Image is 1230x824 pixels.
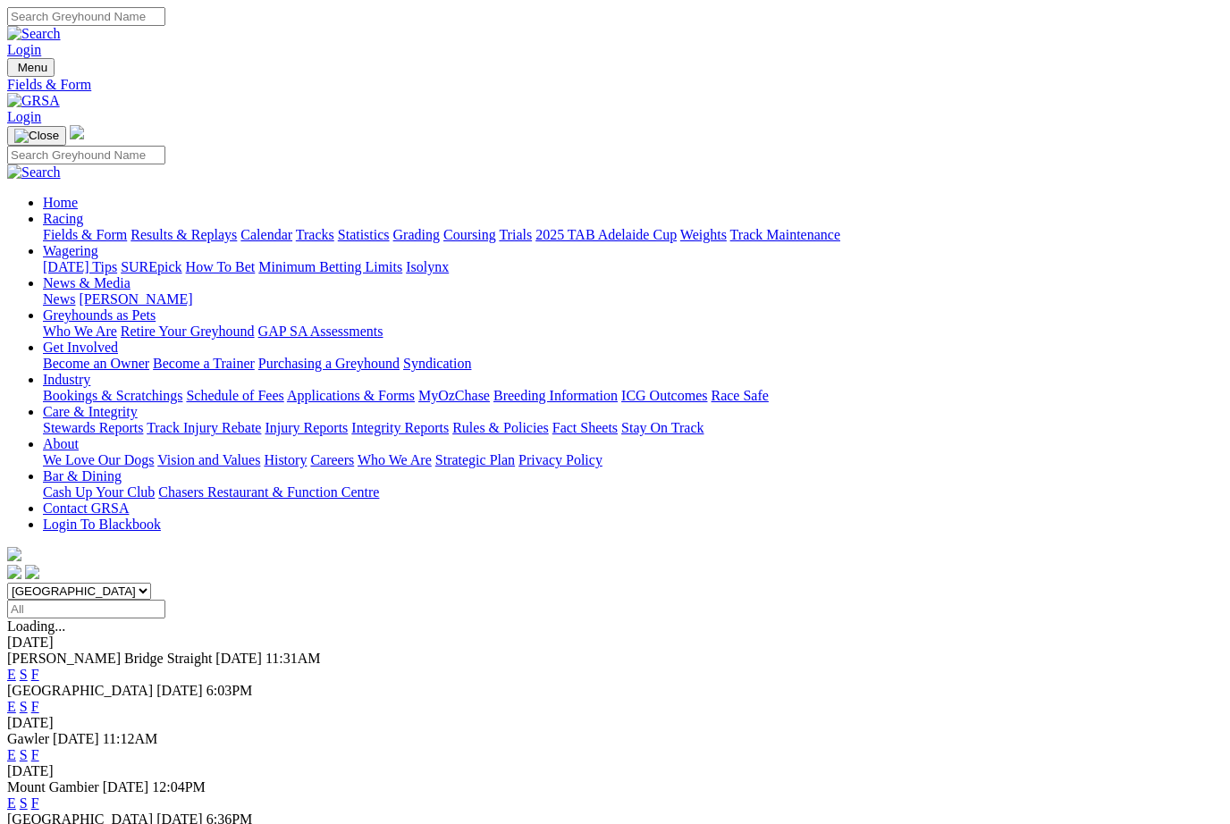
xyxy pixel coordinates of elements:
a: Care & Integrity [43,404,138,419]
a: Stay On Track [621,420,703,435]
a: E [7,795,16,811]
a: Results & Replays [131,227,237,242]
a: Isolynx [406,259,449,274]
span: 11:31AM [265,651,321,666]
div: [DATE] [7,635,1223,651]
a: Careers [310,452,354,467]
a: 2025 TAB Adelaide Cup [535,227,677,242]
div: News & Media [43,291,1223,307]
a: E [7,667,16,682]
a: GAP SA Assessments [258,324,383,339]
a: Track Injury Rebate [147,420,261,435]
a: Stewards Reports [43,420,143,435]
a: About [43,436,79,451]
img: Search [7,26,61,42]
a: Calendar [240,227,292,242]
a: Login To Blackbook [43,517,161,532]
span: Gawler [7,731,49,746]
a: Get Involved [43,340,118,355]
a: ICG Outcomes [621,388,707,403]
a: F [31,747,39,762]
img: logo-grsa-white.png [70,125,84,139]
span: Mount Gambier [7,779,99,795]
a: E [7,747,16,762]
a: Track Maintenance [730,227,840,242]
span: Menu [18,61,47,74]
span: [DATE] [156,683,203,698]
a: Applications & Forms [287,388,415,403]
a: Grading [393,227,440,242]
a: Integrity Reports [351,420,449,435]
a: Contact GRSA [43,500,129,516]
div: Care & Integrity [43,420,1223,436]
a: Breeding Information [493,388,618,403]
a: Minimum Betting Limits [258,259,402,274]
span: 6:03PM [206,683,253,698]
a: MyOzChase [418,388,490,403]
a: Who We Are [43,324,117,339]
a: News [43,291,75,307]
button: Toggle navigation [7,58,55,77]
a: E [7,699,16,714]
a: News & Media [43,275,131,290]
a: S [20,795,28,811]
a: Tracks [296,227,334,242]
a: SUREpick [121,259,181,274]
a: S [20,747,28,762]
a: Racing [43,211,83,226]
span: [DATE] [53,731,99,746]
a: Weights [680,227,727,242]
a: Fields & Form [43,227,127,242]
div: Industry [43,388,1223,404]
div: Fields & Form [7,77,1223,93]
img: twitter.svg [25,565,39,579]
a: Injury Reports [265,420,348,435]
a: S [20,667,28,682]
button: Toggle navigation [7,126,66,146]
a: Industry [43,372,90,387]
span: 11:12AM [103,731,158,746]
a: Become a Trainer [153,356,255,371]
a: Statistics [338,227,390,242]
a: Rules & Policies [452,420,549,435]
img: facebook.svg [7,565,21,579]
div: [DATE] [7,715,1223,731]
a: We Love Our Dogs [43,452,154,467]
a: Become an Owner [43,356,149,371]
a: Who We Are [358,452,432,467]
a: Vision and Values [157,452,260,467]
a: Syndication [403,356,471,371]
div: Wagering [43,259,1223,275]
span: [GEOGRAPHIC_DATA] [7,683,153,698]
div: About [43,452,1223,468]
img: logo-grsa-white.png [7,547,21,561]
input: Search [7,7,165,26]
span: [DATE] [215,651,262,666]
a: F [31,667,39,682]
span: Loading... [7,618,65,634]
a: Wagering [43,243,98,258]
a: S [20,699,28,714]
a: Coursing [443,227,496,242]
span: 12:04PM [152,779,206,795]
a: [DATE] Tips [43,259,117,274]
a: Race Safe [711,388,768,403]
a: [PERSON_NAME] [79,291,192,307]
img: GRSA [7,93,60,109]
a: Login [7,109,41,124]
a: Cash Up Your Club [43,484,155,500]
a: Strategic Plan [435,452,515,467]
div: Get Involved [43,356,1223,372]
a: Privacy Policy [518,452,602,467]
a: Purchasing a Greyhound [258,356,400,371]
a: Schedule of Fees [186,388,283,403]
a: Bookings & Scratchings [43,388,182,403]
div: Bar & Dining [43,484,1223,500]
a: Retire Your Greyhound [121,324,255,339]
input: Select date [7,600,165,618]
span: [DATE] [103,779,149,795]
a: Trials [499,227,532,242]
img: Close [14,129,59,143]
div: Greyhounds as Pets [43,324,1223,340]
a: History [264,452,307,467]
